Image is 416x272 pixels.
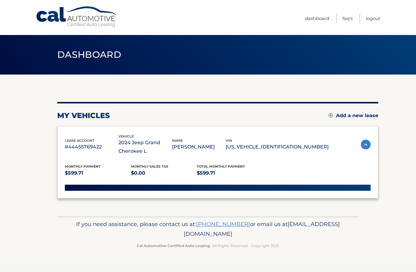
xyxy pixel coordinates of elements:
[61,242,355,249] p: - All Rights Reserved - Copyright 2025
[65,169,131,177] p: $599.71
[197,169,263,177] p: $599.71
[65,143,118,151] p: #44455769422
[118,138,172,155] p: 2024 Jeep Grand Cherokee L
[329,113,333,117] img: add.svg
[197,164,245,169] span: Total Monthly Payment
[361,140,371,149] img: accordion-active.svg
[342,13,353,23] a: FAQ's
[57,49,121,60] span: Dashboard
[137,243,210,248] strong: Cal Automotive Certified Auto Leasing
[226,143,329,151] p: [US_VEHICLE_IDENTIFICATION_NUMBER]
[57,111,110,120] h2: my vehicles
[366,13,380,23] a: Logout
[118,134,134,138] span: vehicle
[329,113,378,119] a: Add a new lease
[305,13,329,23] a: Dashboard
[184,221,340,237] span: [EMAIL_ADDRESS][DOMAIN_NAME]
[226,138,232,143] span: vin
[172,143,226,151] p: [PERSON_NAME]
[61,219,355,239] p: If you need assistance, please contact us at: or email us at
[65,138,94,143] span: lease account
[131,164,168,169] span: Monthly sales Tax
[36,6,118,28] a: Cal Automotive
[196,221,250,228] a: [PHONE_NUMBER]
[65,164,100,169] span: Monthly Payment
[131,169,197,177] p: $0.00
[172,138,183,143] span: name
